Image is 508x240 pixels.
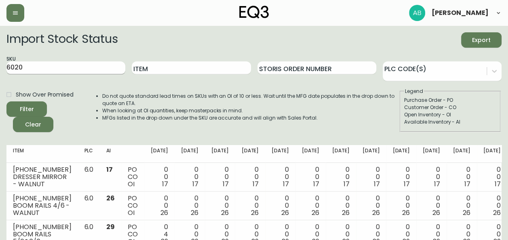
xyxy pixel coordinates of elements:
div: [PHONE_NUMBER] [13,166,71,173]
div: 0 0 [483,166,501,188]
div: PO CO [128,195,138,217]
div: [PHONE_NUMBER] [13,195,71,202]
span: 17 [106,165,113,174]
div: 0 0 [392,195,410,217]
div: DRESSER MIRROR - WALNUT [13,173,71,188]
th: [DATE] [356,145,386,163]
span: Export [468,35,495,45]
div: BOOM RAILS 4/6 - WALNUT [13,202,71,217]
img: 493892dcc1636eb79a19b244ae3c6b4a [409,5,425,21]
th: [DATE] [326,145,356,163]
th: [DATE] [447,145,477,163]
th: [DATE] [295,145,326,163]
th: [DATE] [144,145,175,163]
th: [DATE] [416,145,447,163]
div: 0 0 [423,195,440,217]
span: 17 [464,179,470,189]
span: OI [128,208,135,217]
th: PLC [78,145,100,163]
span: Clear [19,120,47,130]
div: Filter [20,104,34,114]
button: Filter [6,101,47,117]
button: Export [461,32,502,48]
div: 0 0 [211,166,229,188]
span: 17 [404,179,410,189]
td: 6.0 [78,192,100,220]
span: 29 [106,222,115,232]
div: 0 0 [453,166,470,188]
div: 0 0 [241,166,259,188]
span: 17 [344,179,350,189]
li: When looking at OI quantities, keep masterpacks in mind. [102,107,399,114]
div: Open Inventory - OI [404,111,496,118]
th: [DATE] [205,145,235,163]
th: AI [100,145,121,163]
h2: Import Stock Status [6,32,118,48]
div: 0 0 [483,195,501,217]
span: 26 [106,194,115,203]
th: [DATE] [235,145,265,163]
div: 0 0 [453,195,470,217]
img: logo [239,6,269,19]
th: [DATE] [477,145,507,163]
span: 17 [192,179,198,189]
span: 26 [342,208,350,217]
span: 17 [313,179,319,189]
div: 0 0 [272,195,289,217]
div: 0 0 [332,166,350,188]
span: 26 [160,208,168,217]
span: [PERSON_NAME] [432,10,489,16]
th: [DATE] [386,145,416,163]
span: 17 [283,179,289,189]
div: 0 0 [151,195,168,217]
th: [DATE] [175,145,205,163]
div: 0 0 [302,195,319,217]
div: 0 0 [302,166,319,188]
span: 17 [223,179,229,189]
div: Customer Order - CO [404,104,496,111]
div: [PHONE_NUMBER] [13,223,71,231]
span: 26 [493,208,500,217]
th: Item [6,145,78,163]
div: 0 0 [363,195,380,217]
span: 26 [191,208,198,217]
div: Purchase Order - PO [404,97,496,104]
span: 17 [162,179,168,189]
div: 0 0 [151,166,168,188]
span: 26 [251,208,259,217]
td: 6.0 [78,163,100,192]
div: 0 0 [181,166,198,188]
span: 17 [373,179,379,189]
span: 26 [402,208,410,217]
div: 0 0 [392,166,410,188]
div: Available Inventory - AI [404,118,496,126]
span: 26 [221,208,229,217]
div: 0 0 [363,166,380,188]
span: Show Over Promised [16,91,74,99]
span: 26 [312,208,319,217]
span: 26 [372,208,379,217]
legend: Legend [404,88,424,95]
li: Do not quote standard lead times on SKUs with an OI of 10 or less. Wait until the MFG date popula... [102,93,399,107]
span: 17 [253,179,259,189]
span: 26 [432,208,440,217]
span: 17 [494,179,500,189]
th: [DATE] [265,145,295,163]
div: 0 0 [181,195,198,217]
div: 0 0 [332,195,350,217]
li: MFGs listed in the drop down under the SKU are accurate and will align with Sales Portal. [102,114,399,122]
div: 0 0 [272,166,289,188]
div: 0 0 [423,166,440,188]
div: 0 0 [241,195,259,217]
div: 0 0 [211,195,229,217]
button: Clear [13,117,53,132]
div: PO CO [128,166,138,188]
span: 26 [281,208,289,217]
span: 26 [463,208,470,217]
span: 17 [434,179,440,189]
span: OI [128,179,135,189]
